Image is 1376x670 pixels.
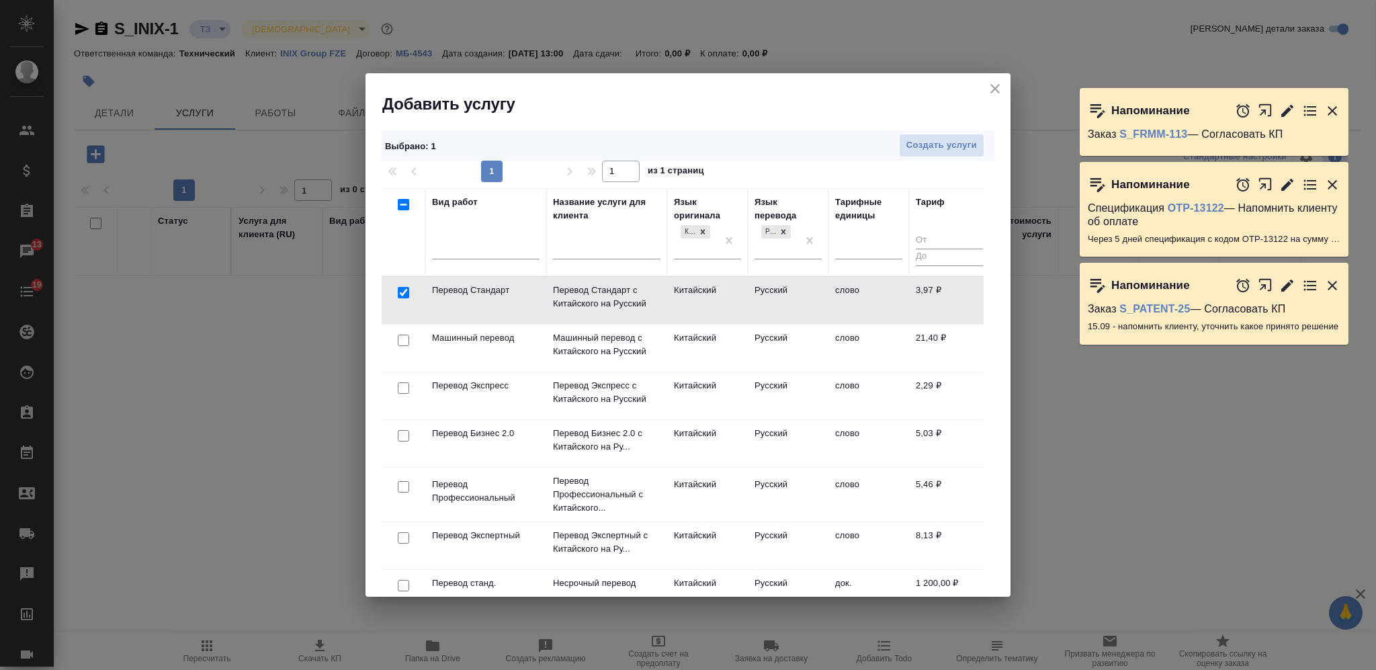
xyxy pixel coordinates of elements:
[667,325,748,372] td: Китайский
[1258,170,1273,199] button: Открыть в новой вкладке
[679,224,712,241] div: Китайский
[553,284,660,310] p: Перевод Стандарт с Китайского на Русский
[1235,278,1251,294] button: Отложить
[828,471,909,518] td: слово
[748,471,828,518] td: Русский
[667,471,748,518] td: Китайский
[432,529,540,542] p: Перевод Экспертный
[1258,96,1273,125] button: Открыть в новой вкладке
[674,196,741,222] div: Язык оригинала
[1324,103,1340,119] button: Закрыть
[1324,278,1340,294] button: Закрыть
[1302,177,1318,193] button: Перейти в todo
[748,570,828,617] td: Русский
[828,372,909,419] td: слово
[432,379,540,392] p: Перевод Экспресс
[432,577,540,603] p: Перевод станд. несрочный
[835,196,902,222] div: Тарифные единицы
[1119,128,1187,140] a: S_FRMM-113
[1111,104,1190,118] p: Напоминание
[553,427,660,454] p: Перевод Бизнес 2.0 с Китайского на Ру...
[1279,177,1295,193] button: Редактировать
[1088,320,1340,333] p: 15.09 - напомнить клиенту, уточнить какое принято решение
[748,325,828,372] td: Русский
[1088,202,1340,228] p: Спецификация — Напомнить клиенту об оплате
[761,225,776,239] div: Русский
[748,277,828,324] td: Русский
[909,325,990,372] td: 21,40 ₽
[1279,103,1295,119] button: Редактировать
[553,379,660,406] p: Перевод Экспресс с Китайского на Русский
[1119,303,1190,315] a: S_PATENT-25
[916,196,945,209] div: Тариф
[906,138,977,153] span: Создать услуги
[382,93,1010,115] h2: Добавить услугу
[828,420,909,467] td: слово
[909,570,990,617] td: 1 200,00 ₽
[648,163,704,182] span: из 1 страниц
[432,196,478,209] div: Вид работ
[748,522,828,569] td: Русский
[667,372,748,419] td: Китайский
[909,277,990,324] td: 3,97 ₽
[1168,202,1224,214] a: OTP-13122
[748,420,828,467] td: Русский
[899,134,984,157] button: Создать услуги
[553,474,660,515] p: Перевод Профессиональный с Китайского...
[828,522,909,569] td: слово
[667,570,748,617] td: Китайский
[553,196,660,222] div: Название услуги для клиента
[1235,103,1251,119] button: Отложить
[1088,302,1340,316] p: Заказ — Согласовать КП
[1324,177,1340,193] button: Закрыть
[681,225,695,239] div: Китайский
[909,522,990,569] td: 8,13 ₽
[553,577,660,603] p: Несрочный перевод стандартных докумен...
[760,224,792,241] div: Русский
[432,478,540,505] p: Перевод Профессиональный
[1302,278,1318,294] button: Перейти в todo
[553,529,660,556] p: Перевод Экспертный с Китайского на Ру...
[909,420,990,467] td: 5,03 ₽
[667,522,748,569] td: Китайский
[667,277,748,324] td: Китайский
[553,331,660,358] p: Машинный перевод с Китайского на Русский
[1258,271,1273,300] button: Открыть в новой вкладке
[909,471,990,518] td: 5,46 ₽
[432,427,540,440] p: Перевод Бизнес 2.0
[432,284,540,297] p: Перевод Стандарт
[909,372,990,419] td: 2,29 ₽
[667,420,748,467] td: Китайский
[828,277,909,324] td: слово
[748,372,828,419] td: Русский
[828,325,909,372] td: слово
[385,141,436,151] span: Выбрано : 1
[432,331,540,345] p: Машинный перевод
[1111,279,1190,292] p: Напоминание
[985,79,1005,99] button: close
[1235,177,1251,193] button: Отложить
[755,196,822,222] div: Язык перевода
[1302,103,1318,119] button: Перейти в todo
[1111,178,1190,192] p: Напоминание
[1088,233,1340,246] p: Через 5 дней спецификация с кодом OTP-13122 на сумму 18654 RUB будет просрочена
[1279,278,1295,294] button: Редактировать
[828,570,909,617] td: док.
[1088,128,1340,141] p: Заказ — Согласовать КП
[916,249,983,265] input: До
[916,233,983,249] input: От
